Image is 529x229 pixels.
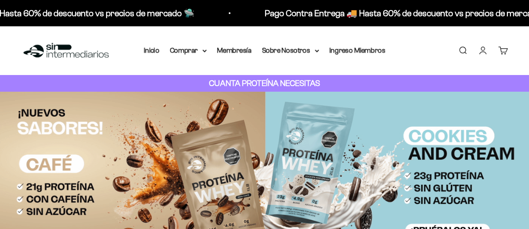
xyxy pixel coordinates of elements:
[217,47,252,54] a: Membresía
[170,45,207,56] summary: Comprar
[209,79,320,88] strong: CUANTA PROTEÍNA NECESITAS
[330,47,385,54] a: Ingreso Miembros
[262,45,319,56] summary: Sobre Nosotros
[144,47,159,54] a: Inicio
